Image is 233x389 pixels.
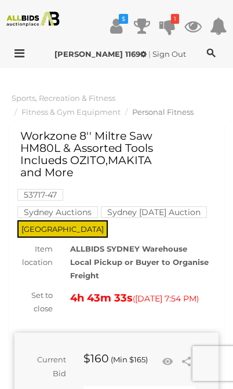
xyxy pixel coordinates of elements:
strong: ALLBIDS SYDNEY Warehouse [70,244,187,253]
a: Fitness & Gym Equipment [21,107,121,117]
span: [DATE] 7:54 PM [135,293,196,304]
mark: Sydney [DATE] Auction [101,206,207,218]
h1: Workzone 8'' Miltre Saw HM80L & Assorted Tools Inclueds OZITO,MAKITA and More [20,130,167,179]
a: Sports, Recreation & Fitness [12,93,115,103]
a: $ [108,16,125,37]
strong: [PERSON_NAME] 1169 [54,49,147,59]
strong: 4h 43m 33s [70,292,133,304]
a: 53717-47 [17,190,63,199]
mark: 53717-47 [17,189,63,201]
span: (Min $165) [111,355,148,364]
strong: $160 [83,352,109,365]
a: [PERSON_NAME] 1169 [54,49,148,59]
span: [GEOGRAPHIC_DATA] [17,220,108,238]
mark: Sydney Auctions [17,206,98,218]
span: | [148,49,151,59]
div: Item location [6,242,61,270]
a: Sign Out [152,49,186,59]
span: ( ) [133,294,199,303]
li: Watch this item [159,353,176,370]
div: Current Bid [14,353,75,380]
strong: Local Pickup or Buyer to Organise Freight [70,257,209,280]
a: Personal Fitness [132,107,194,117]
i: $ [119,14,128,24]
a: 1 [159,16,176,37]
a: Sydney [DATE] Auction [101,208,207,217]
div: Set to close [6,289,61,316]
img: Allbids.com.au [3,12,63,27]
a: Sydney Auctions [17,208,98,217]
i: 1 [171,14,179,24]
